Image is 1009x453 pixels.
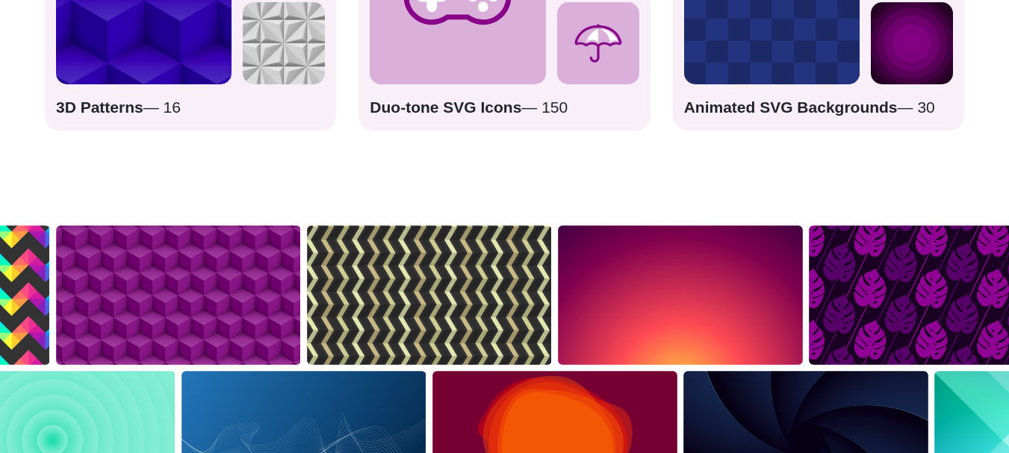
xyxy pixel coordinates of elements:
[56,96,325,119] p: — 16
[370,96,639,119] p: — 150
[684,99,898,116] strong: Animated SVG Backgrounds
[56,99,143,116] strong: 3D Patterns
[370,99,521,116] strong: Duo-tone SVG Icons
[684,96,953,119] p: — 30
[304,222,555,368] img: Complex Repeating Stripe Pattern with Depth
[53,222,304,368] img: 3D Cube Repeating Pattern
[243,2,325,84] img: Triangular 3d panels in a pattern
